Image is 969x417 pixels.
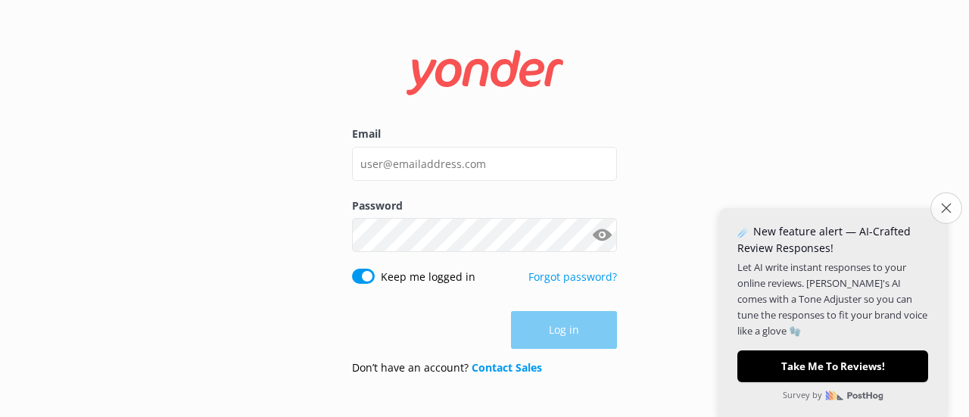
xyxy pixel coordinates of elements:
button: Show password [587,220,617,251]
a: Forgot password? [528,269,617,284]
label: Keep me logged in [381,269,475,285]
p: Don’t have an account? [352,359,542,376]
input: user@emailaddress.com [352,147,617,181]
label: Password [352,198,617,214]
label: Email [352,126,617,142]
a: Contact Sales [472,360,542,375]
